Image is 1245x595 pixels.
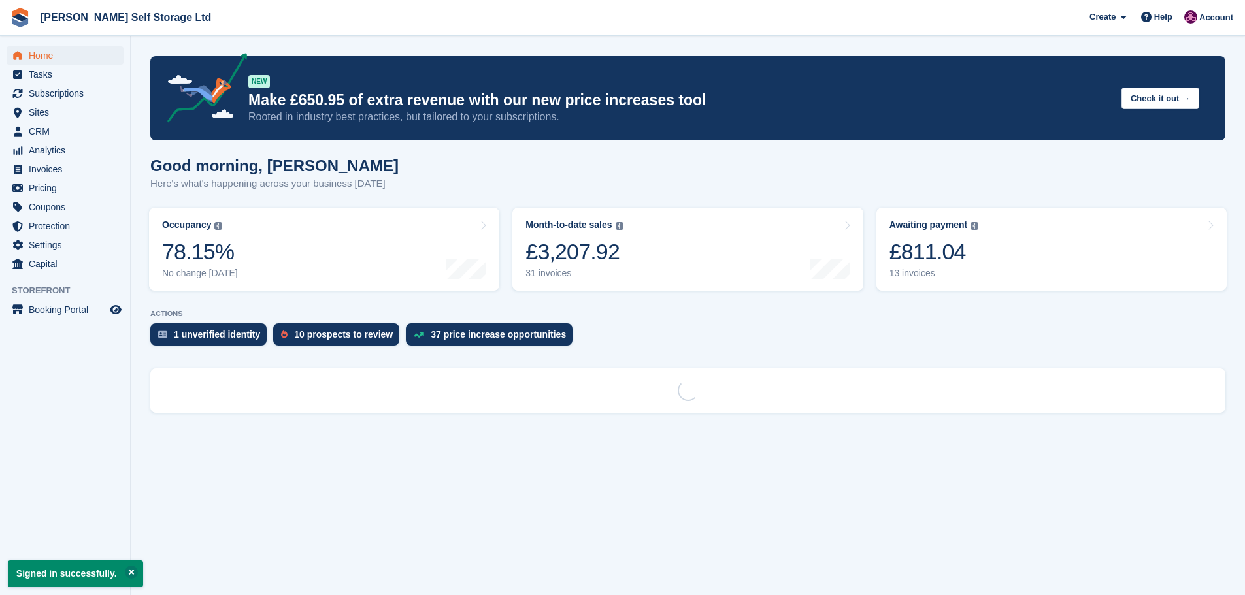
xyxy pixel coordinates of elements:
h1: Good morning, [PERSON_NAME] [150,157,399,174]
a: menu [7,141,124,159]
a: menu [7,300,124,319]
img: verify_identity-adf6edd0f0f0b5bbfe63781bf79b02c33cf7c696d77639b501bdc392416b5a36.svg [158,330,167,338]
div: 37 price increase opportunities [431,329,566,340]
div: 1 unverified identity [174,329,260,340]
span: Create [1089,10,1116,24]
img: price-adjustments-announcement-icon-8257ccfd72463d97f412b2fc003d46551f7dbcb40ab6d574587a9cd5c0d94... [156,53,248,127]
span: CRM [29,122,107,140]
span: Booking Portal [29,300,107,319]
a: menu [7,198,124,216]
span: Protection [29,217,107,235]
img: price_increase_opportunities-93ffe204e8149a01c8c9dc8f82e8f89637d9d84a8eef4429ea346261dce0b2c0.svg [414,332,424,338]
span: Analytics [29,141,107,159]
a: 37 price increase opportunities [406,323,579,352]
a: Preview store [108,302,124,317]
a: menu [7,255,124,273]
a: Occupancy 78.15% No change [DATE] [149,208,499,291]
span: Invoices [29,160,107,178]
div: No change [DATE] [162,268,238,279]
img: icon-info-grey-7440780725fd019a000dd9b08b2336e03edf1995a4989e88bcd33f0948082b44.svg [214,222,222,230]
div: Occupancy [162,219,211,231]
span: Pricing [29,179,107,197]
a: menu [7,65,124,84]
div: £3,207.92 [525,238,623,265]
span: Subscriptions [29,84,107,103]
p: ACTIONS [150,310,1225,318]
a: menu [7,122,124,140]
div: £811.04 [889,238,979,265]
span: Coupons [29,198,107,216]
a: menu [7,160,124,178]
span: Settings [29,236,107,254]
img: prospect-51fa495bee0391a8d652442698ab0144808aea92771e9ea1ae160a38d050c398.svg [281,330,288,338]
span: Account [1199,11,1233,24]
div: 10 prospects to review [294,329,393,340]
div: Month-to-date sales [525,219,612,231]
div: 13 invoices [889,268,979,279]
img: icon-info-grey-7440780725fd019a000dd9b08b2336e03edf1995a4989e88bcd33f0948082b44.svg [971,222,978,230]
a: menu [7,46,124,65]
a: 1 unverified identity [150,323,273,352]
div: NEW [248,75,270,88]
div: 31 invoices [525,268,623,279]
span: Help [1154,10,1172,24]
span: Tasks [29,65,107,84]
p: Make £650.95 of extra revenue with our new price increases tool [248,91,1111,110]
span: Sites [29,103,107,121]
a: Awaiting payment £811.04 13 invoices [876,208,1227,291]
a: menu [7,84,124,103]
a: menu [7,179,124,197]
a: menu [7,103,124,121]
img: Lydia Wild [1184,10,1197,24]
button: Check it out → [1121,88,1199,109]
p: Signed in successfully. [8,560,143,587]
a: [PERSON_NAME] Self Storage Ltd [35,7,216,28]
p: Rooted in industry best practices, but tailored to your subscriptions. [248,110,1111,124]
a: Month-to-date sales £3,207.92 31 invoices [512,208,863,291]
span: Home [29,46,107,65]
a: menu [7,236,124,254]
div: Awaiting payment [889,219,968,231]
p: Here's what's happening across your business [DATE] [150,176,399,191]
span: Storefront [12,284,130,297]
a: menu [7,217,124,235]
a: 10 prospects to review [273,323,406,352]
span: Capital [29,255,107,273]
div: 78.15% [162,238,238,265]
img: stora-icon-8386f47178a22dfd0bd8f6a31ec36ba5ce8667c1dd55bd0f319d3a0aa187defe.svg [10,8,30,27]
img: icon-info-grey-7440780725fd019a000dd9b08b2336e03edf1995a4989e88bcd33f0948082b44.svg [616,222,623,230]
